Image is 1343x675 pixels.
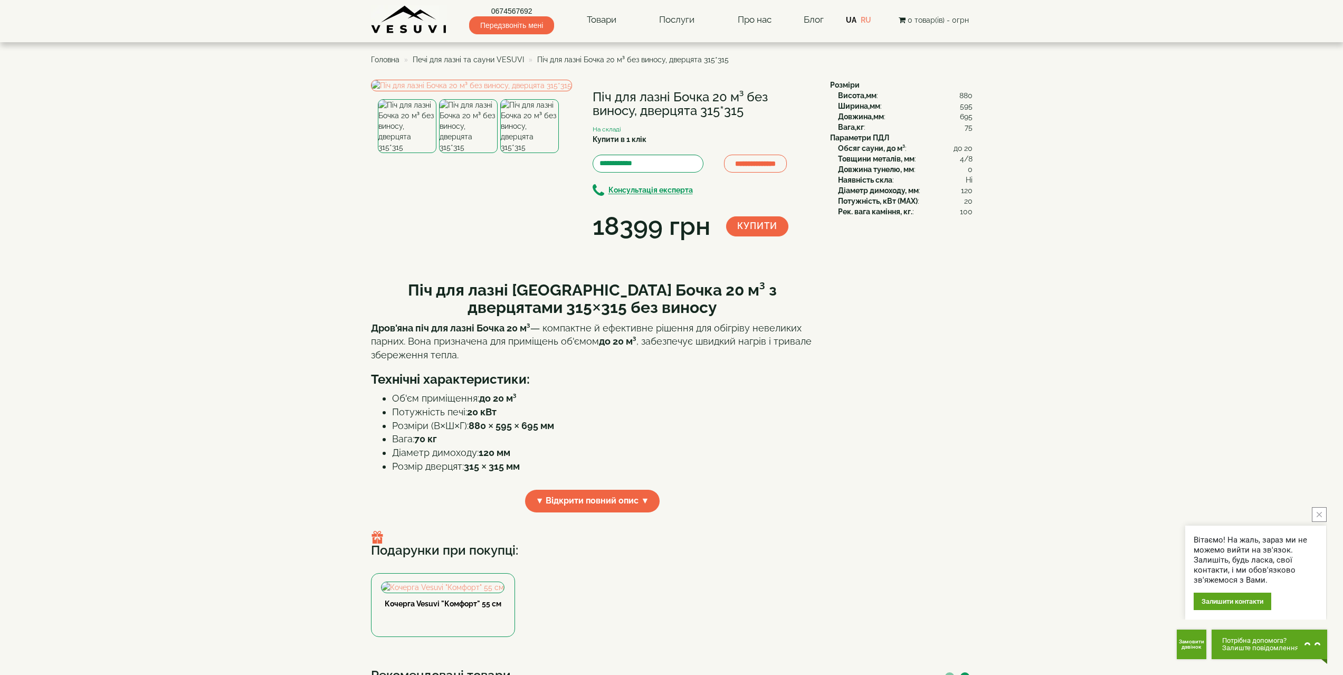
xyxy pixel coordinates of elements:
[838,144,905,153] b: Обсяг сауни, до м³
[593,90,814,118] h1: Піч для лазні Бочка 20 м³ без виносу, дверцята 315*315
[1194,593,1271,610] div: Залишити контакти
[392,446,814,460] li: Діаметр димоходу:
[1222,637,1299,644] span: Потрібна допомога?
[961,185,973,196] span: 120
[464,461,520,472] strong: 315 × 315 мм
[479,393,517,404] strong: до 20 м³
[838,176,892,184] b: Наявність скла
[385,600,501,608] a: Кочерга Vesuvi "Комфорт" 55 см
[830,81,860,89] b: Розміри
[414,433,437,444] strong: 70 кг
[896,14,972,26] button: 0 товар(ів) - 0грн
[727,8,782,32] a: Про нас
[392,432,814,446] li: Вага:
[838,207,912,216] b: Рек. вага каміння, кг.
[838,91,877,100] b: Висота,мм
[392,419,814,433] li: Розміри (В×Ш×Г):
[960,154,973,164] span: 4/8
[965,122,973,132] span: 75
[838,123,864,131] b: Вага,кг
[954,143,973,154] span: до 20
[1177,639,1206,650] span: Замовити дзвінок
[408,281,777,317] b: Піч для лазні [GEOGRAPHIC_DATA] Бочка 20 м³ з дверцятами 315×315 без виносу
[371,55,399,64] a: Головна
[838,175,973,185] div: :
[537,55,729,64] span: Піч для лазні Бочка 20 м³ без виносу, дверцята 315*315
[392,460,814,473] li: Розмір дверцят:
[838,196,973,206] div: :
[726,216,788,236] button: Купити
[838,154,973,164] div: :
[649,8,705,32] a: Послуги
[960,206,973,217] span: 100
[576,8,627,32] a: Товари
[838,122,973,132] div: :
[964,196,973,206] span: 20
[804,14,824,25] a: Блог
[838,112,884,121] b: Довжина,мм
[439,99,498,153] img: Піч для лазні Бочка 20 м³ без виносу, дверцята 315*315
[469,420,554,431] strong: 880 × 595 × 695 мм
[830,134,889,142] b: Параметри ПДЛ
[500,99,559,153] img: Піч для лазні Бочка 20 м³ без виносу, дверцята 315*315
[960,101,973,111] span: 595
[838,90,973,101] div: :
[966,175,973,185] span: Ні
[1212,630,1327,659] button: Chat button
[1222,644,1299,652] span: Залиште повідомлення
[1194,535,1318,585] div: Вітаємо! На жаль, зараз ми не можемо вийти на зв'язок. Залишіть, будь ласка, свої контакти, і ми ...
[371,321,814,362] p: — компактне й ефективне рішення для обігріву невеликих парних. Вона призначена для приміщень об'є...
[960,111,973,122] span: 695
[838,185,973,196] div: :
[469,16,554,34] span: Передзвоніть мені
[392,392,814,405] li: Об'єм приміщення:
[838,102,880,110] b: Ширина,мм
[413,55,524,64] a: Печі для лазні та сауни VESUVI
[371,5,447,34] img: Завод VESUVI
[378,99,436,153] img: Піч для лазні Бочка 20 м³ без виносу, дверцята 315*315
[593,134,646,145] label: Купити в 1 клік
[838,101,973,111] div: :
[382,582,504,593] img: Кочерга Vesuvi "Комфорт" 55 см
[371,531,973,557] h3: Подарунки при покупці:
[469,6,554,16] a: 0674567692
[861,16,871,24] a: RU
[838,165,914,174] b: Довжина тунелю, мм
[908,16,969,24] span: 0 товар(ів) - 0грн
[846,16,856,24] a: UA
[371,80,572,91] img: Піч для лазні Бочка 20 м³ без виносу, дверцята 315*315
[838,197,918,205] b: Потужність, кВт (MAX)
[838,155,915,163] b: Товщини металів, мм
[959,90,973,101] span: 880
[371,372,530,387] b: Технічні характеристики:
[608,186,693,195] b: Консультація експерта
[467,406,497,417] strong: 20 кВт
[838,164,973,175] div: :
[838,186,919,195] b: Діаметр димоходу, мм
[838,111,973,122] div: :
[593,126,621,133] small: На складі
[838,143,973,154] div: :
[1312,507,1327,522] button: close button
[371,531,384,544] img: gift
[479,447,510,458] strong: 120 мм
[392,405,814,419] li: Потужність печі:
[593,208,710,244] div: 18399 грн
[838,206,973,217] div: :
[599,336,636,347] strong: до 20 м³
[968,164,973,175] span: 0
[371,322,530,334] strong: Дров'яна піч для лазні Бочка 20 м³
[1177,630,1206,659] button: Get Call button
[525,490,660,512] span: ▼ Відкрити повний опис ▼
